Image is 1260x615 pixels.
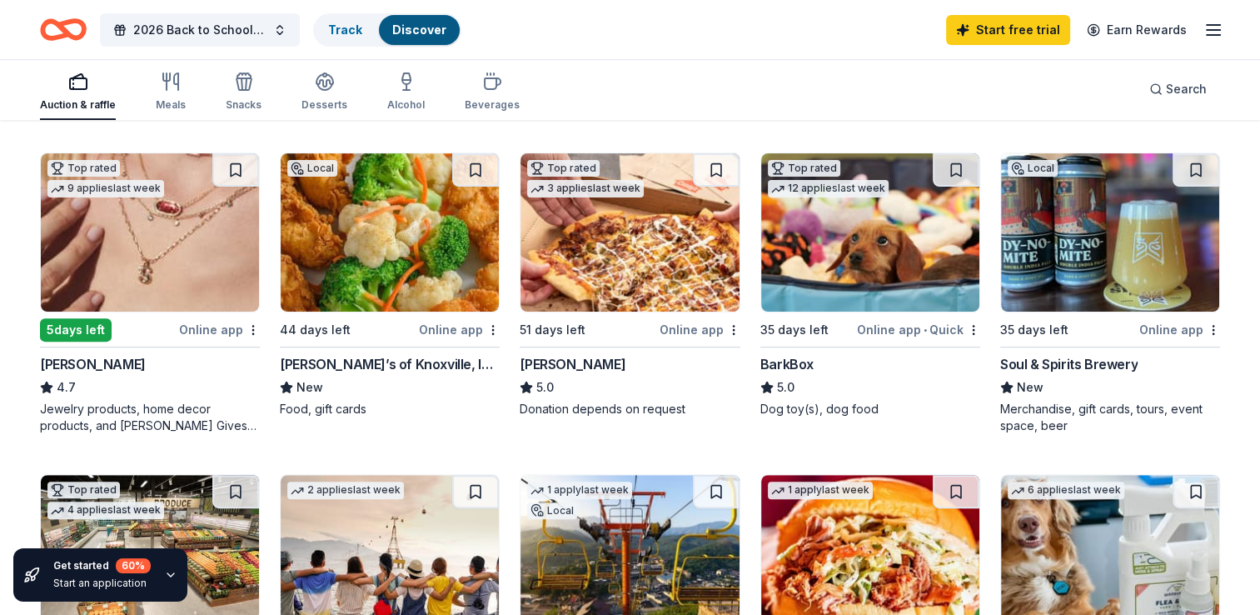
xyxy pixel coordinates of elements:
div: Start an application [53,577,151,590]
a: Home [40,10,87,49]
span: 2026 Back to School Vaccine Fundraiser [133,20,266,40]
a: Image for Shoney’s of Knoxville, Inc.Local44 days leftOnline app[PERSON_NAME]’s of Knoxville, Inc... [280,152,500,417]
a: Image for Soul & Spirits BreweryLocal35 days leftOnline appSoul & Spirits BreweryNewMerchandise, ... [1000,152,1220,434]
a: Image for Casey'sTop rated3 applieslast week51 days leftOnline app[PERSON_NAME]5.0Donation depend... [520,152,740,417]
div: 6 applies last week [1008,482,1124,499]
div: 51 days left [520,320,585,340]
a: Discover [392,22,446,37]
button: Meals [156,65,186,120]
div: Online app [179,319,260,340]
button: Beverages [465,65,520,120]
span: New [296,377,323,397]
button: Snacks [226,65,261,120]
div: Meals [156,98,186,112]
div: 35 days left [1000,320,1068,340]
div: Top rated [527,160,600,177]
div: 2 applies last week [287,482,404,499]
div: 3 applies last week [527,180,644,197]
div: Donation depends on request [520,401,740,417]
div: [PERSON_NAME] [40,354,146,374]
button: TrackDiscover [313,13,461,47]
div: Merchandise, gift cards, tours, event space, beer [1000,401,1220,434]
div: 1 apply last week [527,482,632,499]
span: 5.0 [536,377,554,397]
div: Alcohol [387,98,425,112]
img: Image for Soul & Spirits Brewery [1001,153,1219,312]
div: 4 applies last week [47,502,164,519]
a: Earn Rewards [1077,15,1197,45]
button: Search [1136,72,1220,106]
div: 44 days left [280,320,351,340]
a: Image for Kendra ScottTop rated9 applieslast week5days leftOnline app[PERSON_NAME]4.7Jewelry prod... [40,152,260,434]
div: Jewelry products, home decor products, and [PERSON_NAME] Gives Back event in-store or online (or ... [40,401,260,434]
div: [PERSON_NAME]’s of Knoxville, Inc. [280,354,500,374]
img: Image for BarkBox [761,153,979,312]
img: Image for Casey's [520,153,739,312]
div: Top rated [768,160,840,177]
span: 4.7 [57,377,76,397]
div: 12 applies last week [768,180,889,197]
a: Start free trial [946,15,1070,45]
div: Local [287,160,337,177]
div: 9 applies last week [47,180,164,197]
span: • [924,323,927,337]
a: Image for BarkBoxTop rated12 applieslast week35 days leftOnline app•QuickBarkBox5.0Dog toy(s), do... [760,152,980,417]
div: Top rated [47,482,120,498]
img: Image for Shoney’s of Knoxville, Inc. [281,153,499,312]
div: Auction & raffle [40,98,116,112]
div: Online app [1139,319,1220,340]
div: Online app Quick [857,319,980,340]
div: [PERSON_NAME] [520,354,625,374]
div: 5 days left [40,318,112,342]
div: 35 days left [760,320,829,340]
button: Auction & raffle [40,65,116,120]
div: Beverages [465,98,520,112]
div: Online app [419,319,500,340]
div: Top rated [47,160,120,177]
a: Track [328,22,362,37]
span: Search [1166,79,1207,99]
div: 1 apply last week [768,482,873,499]
div: Soul & Spirits Brewery [1000,354,1138,374]
div: Desserts [301,98,347,112]
div: BarkBox [760,354,814,374]
div: Online app [660,319,740,340]
div: Get started [53,558,151,573]
button: Desserts [301,65,347,120]
img: Image for Kendra Scott [41,153,259,312]
div: Food, gift cards [280,401,500,417]
button: Alcohol [387,65,425,120]
div: Snacks [226,98,261,112]
div: Dog toy(s), dog food [760,401,980,417]
div: Local [527,502,577,519]
div: Local [1008,160,1058,177]
button: 2026 Back to School Vaccine Fundraiser [100,13,300,47]
div: 60 % [116,558,151,573]
span: New [1017,377,1043,397]
span: 5.0 [777,377,794,397]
